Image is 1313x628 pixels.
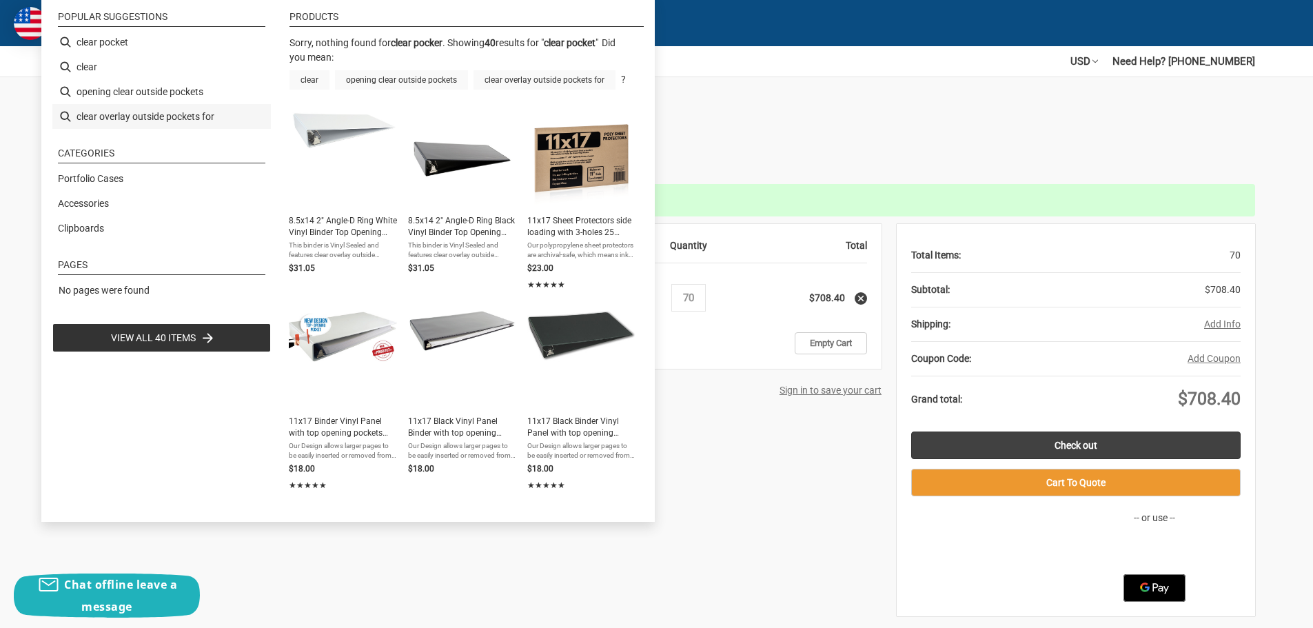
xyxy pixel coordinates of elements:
[289,479,327,492] span: ★★★★★
[58,260,265,275] li: Pages
[527,310,635,362] img: 11x17 Black Binder Vinyl Panel with top opening pockets Featuring a 2" Angle-D Ring
[1103,540,1206,567] iframe: PayPal-paypal
[289,416,397,439] span: 11x17 Binder Vinyl Panel with top opening pockets Featuring a 2" Angle-D Ring White
[403,103,522,298] li: 8.5x14 2" Angle-D Ring Black Vinyl Binder Top Opening Clear Outside Pockets
[289,263,315,273] span: $31.05
[748,239,867,263] th: Total
[58,221,104,236] a: Clipboards
[52,54,271,79] li: clear
[58,148,265,163] li: Categories
[911,353,971,364] strong: Coupon Code:
[544,37,596,48] a: clear pocket
[289,70,329,90] a: clear
[408,441,516,460] span: Our Design allows larger pages to be easily inserted or removed from the clear overlay pockets. C...
[1199,591,1313,628] iframe: Google Customer Reviews
[629,239,748,263] th: Quantity
[289,310,397,493] a: 11x17 Binder Vinyl Panel with top opening pockets Featuring a 2" Angle-D Ring White11x17 Binder V...
[527,441,635,460] span: Our Design allows larger pages to be easily inserted or removed from the clear overlay pockets. C...
[52,191,271,216] li: Accessories
[412,109,512,209] img: 8.5x14 Binder Vinyl Panel with pockets Featuring a 2" Angle-D Ring Black
[408,416,516,439] span: 11x17 Black Vinyl Panel Binder with top opening pockets Featuring a 1" Angle-D Ring
[1112,46,1255,77] a: Need Help? [PHONE_NUMBER]
[474,70,615,90] a: clear overlay outside pockets for
[809,292,845,303] strong: $708.40
[1204,317,1241,332] button: Add Info
[408,241,516,260] span: This binder is Vinyl Sealed and features clear overlay outside pockets for full sheet insertions....
[283,103,403,298] li: 8.5x14 2" Angle-D Ring White Vinyl Binder Top Opening Clear Outside Pockets
[408,464,434,474] span: $18.00
[64,577,177,614] span: Chat offline leave a message
[911,284,950,295] strong: Subtotal:
[911,394,962,405] strong: Grand total:
[58,137,1255,166] h1: Your Cart (70 items)
[58,196,109,211] a: Accessories
[289,37,626,85] div: Did you mean: ?
[14,7,47,40] img: duty and tax information for United States
[527,263,553,273] span: $23.00
[289,441,397,460] span: Our Design allows larger pages to be easily inserted or removed from the clear overlay pockets. C...
[289,241,397,260] span: This binder is Vinyl Sealed and features clear overlay outside pockets for full sheet insertions....
[527,109,635,292] a: 11x17 Sheet Protectors side loading with 3-holes 25 Sleeves Durable Archival safe Crystal Clear11...
[408,215,516,239] span: 8.5x14 2" Angle-D Ring Black Vinyl Binder Top Opening Clear Outside Pockets
[391,37,442,48] b: clear pocker
[58,172,123,186] a: Portfolio Cases
[1068,511,1241,525] p: -- or use --
[408,109,516,292] a: 8.5x14 Binder Vinyl Panel with pockets Featuring a 2" Angle-D Ring Black8.5x14 2" Angle-D Ring Bl...
[447,37,598,48] span: Showing results for " "
[1070,46,1098,77] a: USD
[283,304,403,498] li: 11x17 Binder Vinyl Panel with top opening pockets Featuring a 2" Angle-D Ring White
[52,216,271,241] li: Clipboards
[1123,574,1185,602] button: Google Pay
[14,574,200,618] button: Chat offline leave a message
[52,166,271,191] li: Portfolio Cases
[289,12,644,27] li: Products
[527,479,565,492] span: ★★★★★
[408,263,434,273] span: $31.05
[911,432,1241,459] a: Check out
[289,109,397,292] a: 8.5x14 Binder Vinyl Panel with pockets Featuring a 2" Angle-D Ring White8.5x14 2" Angle-D Ring Wh...
[111,330,196,345] span: View all 40 items
[59,285,150,296] span: No pages were found
[911,318,950,330] strong: Shipping:
[527,215,635,239] span: 11x17 Sheet Protectors side loading with 3-holes 25 Sleeves Durable Archival safe Crystal Clear
[961,239,1241,272] div: 70
[522,103,641,298] li: 11x17 Sheet Protectors side loading with 3-holes 25 Sleeves Durable Archival safe Crystal Clear
[335,70,468,90] a: opening clear outside pockets
[1178,389,1241,409] span: $708.40
[911,250,961,261] strong: Total Items:
[911,469,1241,496] button: Cart To Quote
[289,37,445,48] span: Sorry, nothing found for .
[527,241,635,260] span: Our polypropylene sheet protectors are archival-safe, which means ink won't transfer onto the pag...
[527,416,635,439] span: 11x17 Black Binder Vinyl Panel with top opening pockets Featuring a 2" Angle-D Ring
[408,310,516,352] img: 11x17 Binder Vinyl Panel with top opening pockets Featuring a 1" Angle-D Ring Black
[527,310,635,493] a: 11x17 Black Binder Vinyl Panel with top opening pockets Featuring a 2" Angle-D Ring11x17 Black Bi...
[527,278,565,291] span: ★★★★★
[485,37,496,48] b: 40
[408,310,516,493] a: 11x17 Binder Vinyl Panel with top opening pockets Featuring a 1" Angle-D Ring Black11x17 Black Vi...
[527,464,553,474] span: $18.00
[52,104,271,129] li: clear overlay outside pockets for
[52,79,271,104] li: opening clear outside pockets
[289,464,315,474] span: $18.00
[52,323,271,352] li: View all 40 items
[58,12,265,27] li: Popular suggestions
[289,215,397,239] span: 8.5x14 2" Angle-D Ring White Vinyl Binder Top Opening Clear Outside Pockets
[1188,352,1241,366] button: Add Coupon
[780,385,882,396] a: Sign in to save your cart
[522,304,641,498] li: 11x17 Black Binder Vinyl Panel with top opening pockets Featuring a 2" Angle-D Ring
[52,30,271,54] li: clear pocket
[289,109,397,150] img: 8.5x14 Binder Vinyl Panel with pockets Featuring a 2" Angle-D Ring White
[795,332,867,354] a: Empty Cart
[289,310,397,364] img: 11x17 Binder Vinyl Panel with top opening pockets Featuring a 2" Angle-D Ring White
[1205,284,1241,295] span: $708.40
[403,304,522,498] li: 11x17 Black Vinyl Panel Binder with top opening pockets Featuring a 1" Angle-D Ring
[531,109,631,209] img: 11x17 Sheet Protectors side loading with 3-holes 25 Sleeves Durable Archival safe Crystal Clear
